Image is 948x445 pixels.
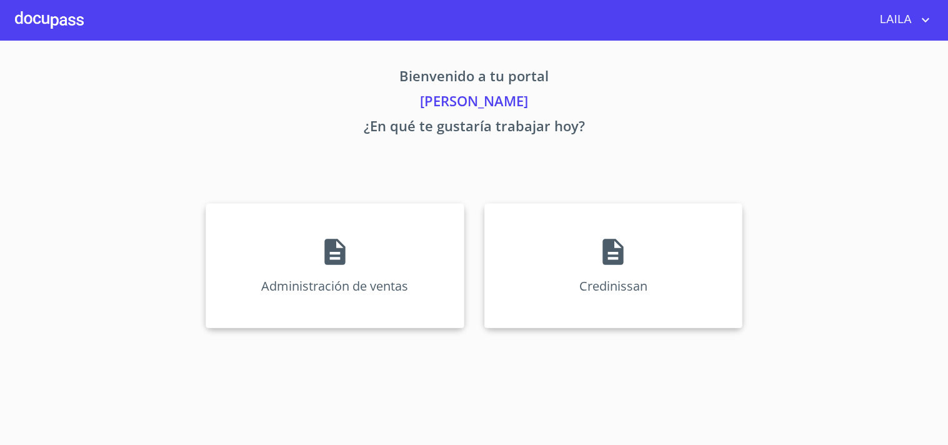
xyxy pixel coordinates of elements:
p: [PERSON_NAME] [89,91,859,116]
p: Administración de ventas [261,277,408,294]
p: Credinissan [579,277,647,294]
p: ¿En qué te gustaría trabajar hoy? [89,116,859,141]
p: Bienvenido a tu portal [89,66,859,91]
button: account of current user [871,10,933,30]
span: LAILA [871,10,918,30]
